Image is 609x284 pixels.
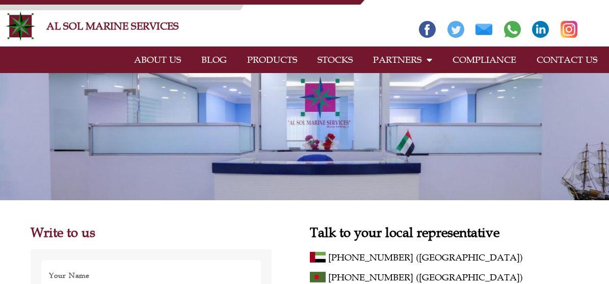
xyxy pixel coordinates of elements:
a: COMPLIANCE [442,48,526,72]
a: STOCKS [307,48,363,72]
a: BLOG [191,48,237,72]
a: ABOUT US [124,48,191,72]
a: CONTACT US [526,48,607,72]
a: PRODUCTS [237,48,307,72]
a: [PHONE_NUMBER] ([GEOGRAPHIC_DATA]) [328,249,578,266]
h2: Write to us [31,226,272,239]
span: [PHONE_NUMBER] ([GEOGRAPHIC_DATA]) [328,249,523,266]
a: AL SOL MARINE SERVICES [46,20,179,32]
h2: Talk to your local representative [310,226,578,239]
img: Alsolmarine-logo [5,11,36,41]
a: PARTNERS [363,48,442,72]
